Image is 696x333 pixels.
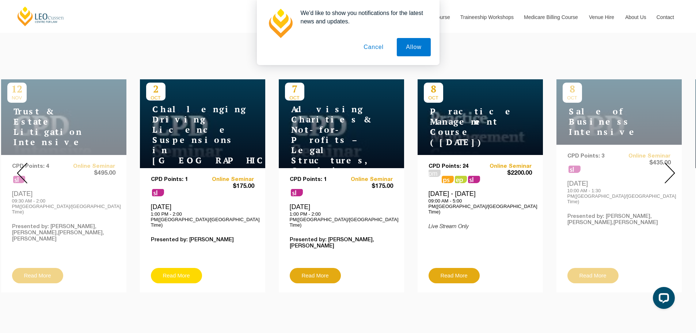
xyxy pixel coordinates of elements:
span: sl [291,189,303,196]
span: $175.00 [202,183,254,190]
div: We'd like to show you notifications for the latest news and updates. [295,9,431,26]
p: Presented by: [PERSON_NAME],[PERSON_NAME] [290,237,393,249]
a: Read More [429,268,480,283]
img: Next [665,163,675,183]
span: $2200.00 [480,170,532,177]
h4: Challenging Driving Licence Suspensions in [GEOGRAPHIC_DATA] [146,104,237,166]
p: 8 [424,83,443,95]
p: 1:00 PM - 2:00 PM([GEOGRAPHIC_DATA]/[GEOGRAPHIC_DATA] Time) [290,211,393,228]
h4: Advising Charities & Not-for-Profits – Legal Structures, Compliance & Risk Management [285,104,376,196]
div: [DATE] - [DATE] [429,190,532,215]
span: ps [442,176,454,183]
span: sl [152,189,164,196]
img: notification icon [266,9,295,38]
a: Online Seminar [341,177,393,183]
p: 2 [146,83,166,95]
p: 1:00 PM - 2:00 PM([GEOGRAPHIC_DATA]/[GEOGRAPHIC_DATA] Time) [151,211,254,228]
h4: Practice Management Course ([DATE]) [424,106,515,147]
a: Online Seminar [202,177,254,183]
img: Prev [17,163,27,183]
span: pm [429,170,441,177]
a: Read More [290,268,341,283]
p: Live Stream Only [429,224,532,230]
p: CPD Points: 1 [151,177,203,183]
div: [DATE] [290,203,393,228]
span: OCT [424,95,443,101]
span: OCT [146,95,166,101]
button: Allow [397,38,430,56]
a: Read More [151,268,202,283]
button: Cancel [354,38,393,56]
a: Online Seminar [480,163,532,170]
iframe: LiveChat chat widget [647,284,678,315]
p: 09:00 AM - 5:00 PM([GEOGRAPHIC_DATA]/[GEOGRAPHIC_DATA] Time) [429,198,532,215]
span: $175.00 [341,183,393,190]
span: sl [468,176,480,183]
div: [DATE] [151,203,254,228]
p: CPD Points: 1 [290,177,342,183]
span: OCT [285,95,304,101]
span: ps [455,176,467,183]
p: Presented by: [PERSON_NAME] [151,237,254,243]
p: CPD Points: 24 [429,163,480,170]
p: 7 [285,83,304,95]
